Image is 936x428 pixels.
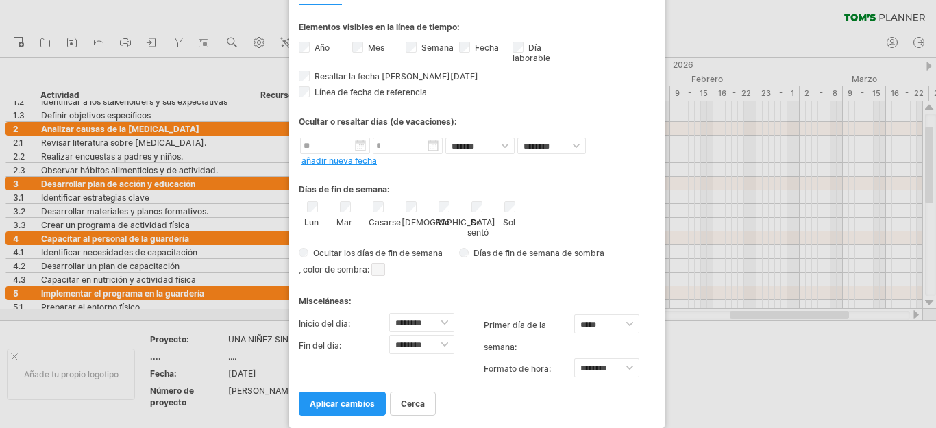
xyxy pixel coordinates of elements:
[437,217,449,227] font: Vie
[473,248,604,258] font: Días de fin de semana de sombra
[369,217,401,227] font: Casarse
[299,116,457,127] font: Ocultar o resaltar días (de vacaciones):
[390,392,436,416] a: cerca
[299,392,386,416] a: aplicar cambios
[421,42,454,53] font: Semana
[299,318,350,329] font: Inicio del día:
[401,399,425,409] font: cerca
[301,155,377,166] a: añadir nueva fecha
[299,340,341,351] font: Fin del día:
[368,42,384,53] font: Mes
[313,248,443,258] font: Ocultar los días de fin de semana
[315,71,478,81] font: Resaltar la fecha [PERSON_NAME][DATE]
[484,364,551,374] font: Formato de hora:
[475,42,499,53] font: Fecha
[315,42,330,53] font: Año
[484,320,546,352] font: primer día de la semana:
[503,217,515,227] font: Sol
[299,22,460,32] font: Elementos visibles en la línea de tiempo:
[513,42,550,63] font: Día laborable
[299,184,390,194] font: Días de fin de semana:
[315,87,427,97] font: Línea de fecha de referencia
[310,399,375,409] font: aplicar cambios
[299,264,369,275] font: , color de sombra:
[371,263,385,276] span: Haga clic aquí para cambiar el color de la sombra
[467,217,489,238] font: Se sentó
[402,217,495,227] font: [DEMOGRAPHIC_DATA]
[304,217,319,227] font: Lun
[299,296,352,306] font: Misceláneas:
[336,217,352,227] font: Mar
